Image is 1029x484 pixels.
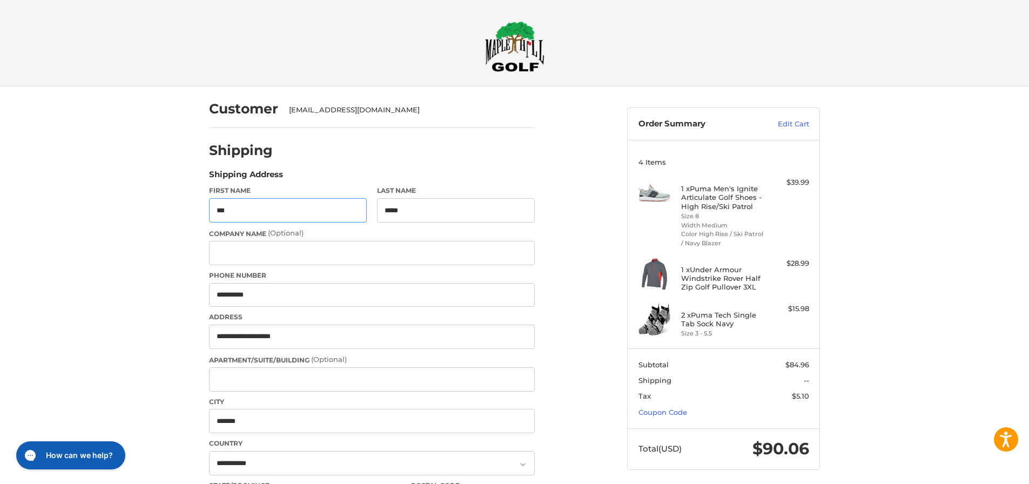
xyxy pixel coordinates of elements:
[681,230,764,247] li: Color High Rise / Ski Patrol / Navy Blazer
[681,329,764,338] li: Size 3 - 5.5
[638,443,682,454] span: Total (USD)
[209,397,535,407] label: City
[766,177,809,188] div: $39.99
[209,169,283,186] legend: Shipping Address
[209,186,367,196] label: First Name
[311,355,347,364] small: (Optional)
[681,212,764,221] li: Size 8
[785,360,809,369] span: $84.96
[792,392,809,400] span: $5.10
[268,228,304,237] small: (Optional)
[11,438,129,473] iframe: Gorgias live chat messenger
[681,311,764,328] h4: 2 x Puma Tech Single Tab Sock Navy
[766,304,809,314] div: $15.98
[755,119,809,130] a: Edit Cart
[377,186,535,196] label: Last Name
[209,100,278,117] h2: Customer
[209,228,535,239] label: Company Name
[638,408,687,416] a: Coupon Code
[289,105,524,116] div: [EMAIL_ADDRESS][DOMAIN_NAME]
[638,119,755,130] h3: Order Summary
[638,392,651,400] span: Tax
[638,376,671,385] span: Shipping
[804,376,809,385] span: --
[638,360,669,369] span: Subtotal
[209,271,535,280] label: Phone Number
[209,142,273,159] h2: Shipping
[485,21,544,72] img: Maple Hill Golf
[681,221,764,230] li: Width Medium
[766,258,809,269] div: $28.99
[681,184,764,211] h4: 1 x Puma Men's Ignite Articulate Golf Shoes - High Rise/Ski Patrol
[209,439,535,448] label: Country
[752,439,809,459] span: $90.06
[209,354,535,365] label: Apartment/Suite/Building
[681,265,764,292] h4: 1 x Under Armour Windstrike Rover Half Zip Golf Pullover 3XL
[638,158,809,166] h3: 4 Items
[209,312,535,322] label: Address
